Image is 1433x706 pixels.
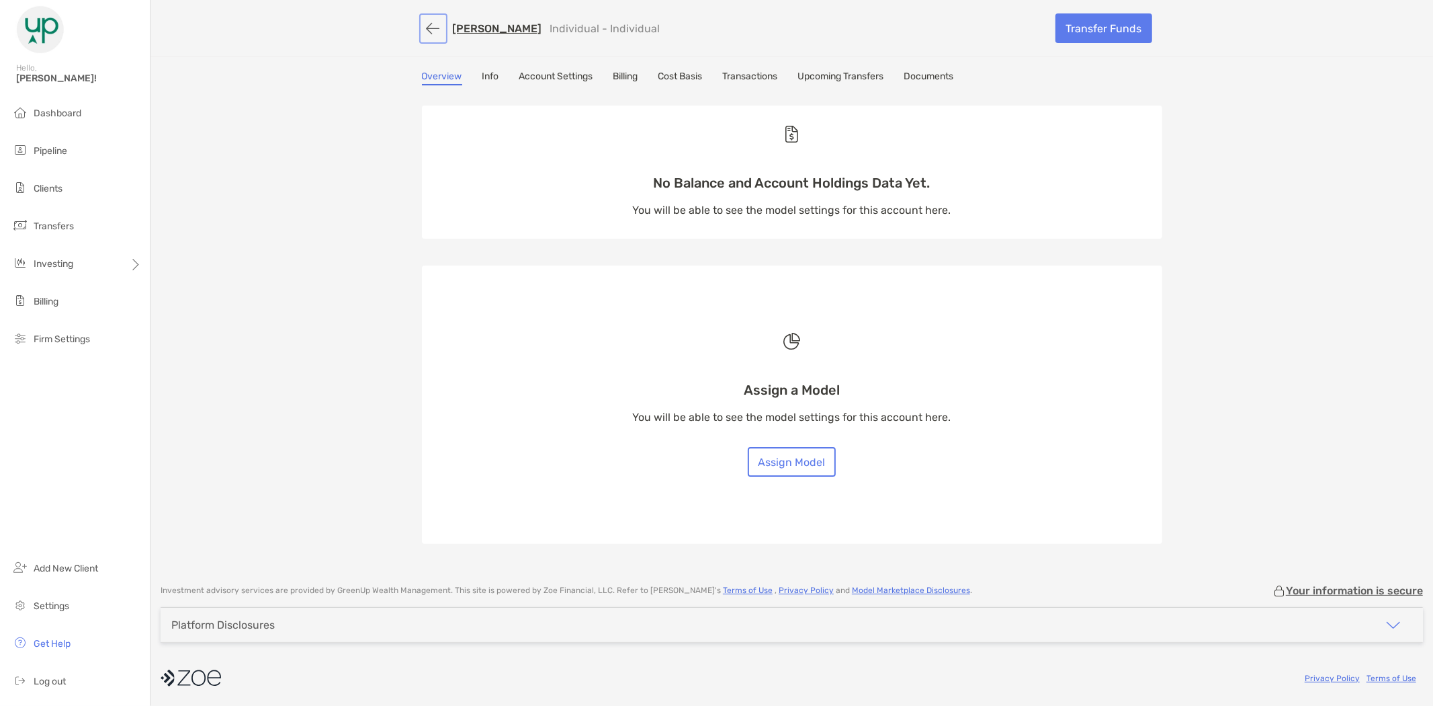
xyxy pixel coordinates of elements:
a: Upcoming Transfers [798,71,884,85]
span: [PERSON_NAME]! [16,73,142,84]
span: Add New Client [34,563,98,574]
span: Log out [34,676,66,687]
span: Get Help [34,638,71,650]
a: Model Marketplace Disclosures [852,586,970,595]
img: pipeline icon [12,142,28,158]
img: logout icon [12,672,28,689]
img: investing icon [12,255,28,271]
span: Dashboard [34,108,81,119]
span: Investing [34,258,73,270]
img: firm-settings icon [12,330,28,346]
span: Firm Settings [34,334,90,345]
a: Privacy Policy [1305,674,1360,683]
img: Zoe Logo [16,5,64,54]
p: Your information is secure [1286,584,1423,597]
a: Transactions [723,71,778,85]
p: You will be able to see the model settings for this account here. [633,409,951,426]
a: Terms of Use [723,586,773,595]
button: Assign Model [748,447,836,477]
p: Assign a Model [633,382,951,399]
img: add_new_client icon [12,559,28,576]
a: Terms of Use [1366,674,1416,683]
a: [PERSON_NAME] [453,22,542,35]
span: Billing [34,296,58,307]
a: Privacy Policy [779,586,834,595]
p: Investment advisory services are provided by GreenUp Wealth Management . This site is powered by ... [161,586,972,596]
div: Platform Disclosures [171,619,275,631]
span: Transfers [34,221,74,232]
img: transfers icon [12,217,28,233]
img: dashboard icon [12,104,28,120]
img: settings icon [12,597,28,613]
img: icon arrow [1385,617,1401,633]
p: Individual - Individual [550,22,660,35]
a: Account Settings [519,71,593,85]
img: clients icon [12,180,28,196]
p: You will be able to see the model settings for this account here. [633,202,951,219]
a: Documents [904,71,954,85]
a: Billing [613,71,638,85]
a: Transfer Funds [1055,13,1152,43]
span: Clients [34,183,62,194]
a: Overview [422,71,462,85]
a: Cost Basis [658,71,703,85]
a: Info [482,71,499,85]
span: Pipeline [34,145,67,157]
img: billing icon [12,292,28,309]
p: No Balance and Account Holdings Data Yet. [633,175,951,192]
span: Settings [34,600,69,612]
img: company logo [161,663,221,693]
img: get-help icon [12,635,28,651]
